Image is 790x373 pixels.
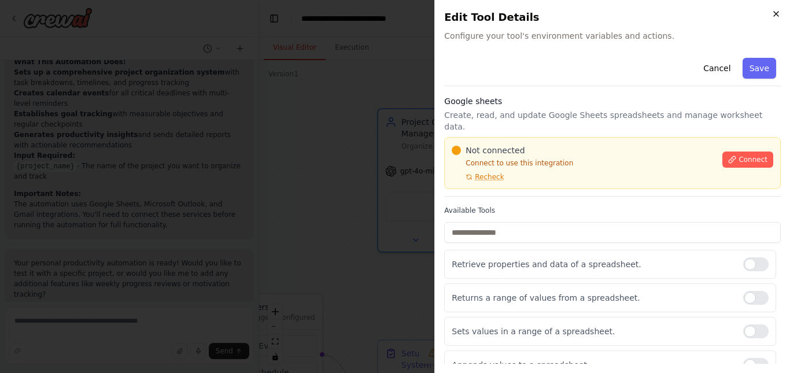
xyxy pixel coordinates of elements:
[444,95,781,107] h3: Google sheets
[475,172,504,182] span: Recheck
[444,206,781,215] label: Available Tools
[452,158,715,168] p: Connect to use this integration
[444,109,781,132] p: Create, read, and update Google Sheets spreadsheets and manage worksheet data.
[722,152,773,168] button: Connect
[743,58,776,79] button: Save
[444,9,781,25] h2: Edit Tool Details
[452,292,734,304] p: Returns a range of values from a spreadsheet.
[452,172,504,182] button: Recheck
[452,326,734,337] p: Sets values in a range of a spreadsheet.
[444,30,781,42] span: Configure your tool's environment variables and actions.
[452,359,734,371] p: Appends values to a spreadsheet.
[466,145,525,156] span: Not connected
[696,58,737,79] button: Cancel
[452,258,734,270] p: Retrieve properties and data of a spreadsheet.
[739,155,767,164] span: Connect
